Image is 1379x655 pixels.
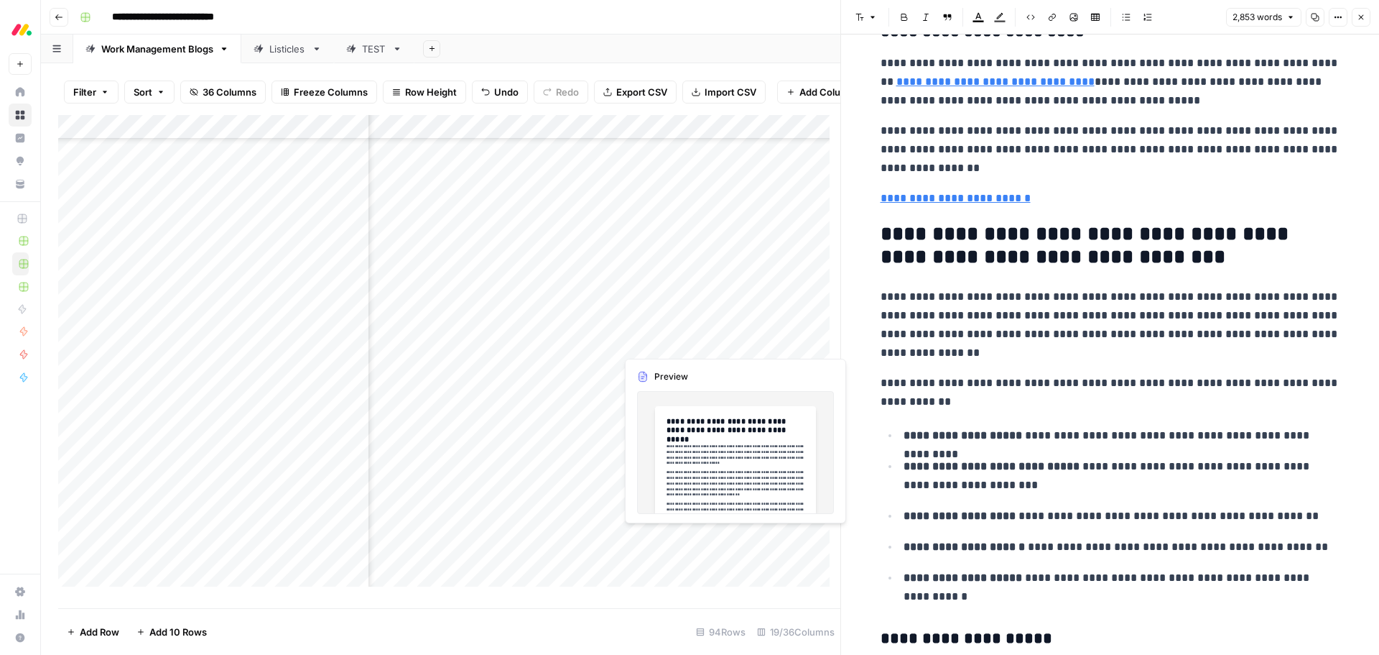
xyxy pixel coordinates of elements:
[101,42,213,56] div: Work Management Blogs
[271,81,377,104] button: Freeze Columns
[472,81,528,104] button: Undo
[203,85,256,99] span: 36 Columns
[58,620,128,643] button: Add Row
[334,35,414,63] a: TEST
[751,620,840,643] div: 19/36 Columns
[80,625,119,639] span: Add Row
[9,127,32,150] a: Insights
[128,620,215,643] button: Add 10 Rows
[64,81,119,104] button: Filter
[682,81,766,104] button: Import CSV
[9,12,32,47] button: Workspace: Monday.com
[594,81,677,104] button: Export CSV
[1226,8,1301,27] button: 2,853 words
[134,85,152,99] span: Sort
[269,42,306,56] div: Listicles
[9,17,34,42] img: Monday.com Logo
[9,580,32,603] a: Settings
[9,81,32,104] a: Home
[705,85,756,99] span: Import CSV
[777,81,864,104] button: Add Column
[690,620,751,643] div: 94 Rows
[9,150,32,173] a: Opportunities
[1232,11,1282,24] span: 2,853 words
[494,85,519,99] span: Undo
[73,85,96,99] span: Filter
[799,85,855,99] span: Add Column
[9,173,32,196] a: Your Data
[616,85,667,99] span: Export CSV
[556,85,579,99] span: Redo
[405,85,457,99] span: Row Height
[362,42,386,56] div: TEST
[9,603,32,626] a: Usage
[124,81,175,104] button: Sort
[180,81,266,104] button: 36 Columns
[241,35,334,63] a: Listicles
[9,104,32,127] a: Browse
[73,35,241,63] a: Work Management Blogs
[534,81,588,104] button: Redo
[9,626,32,649] button: Help + Support
[149,625,207,639] span: Add 10 Rows
[294,85,368,99] span: Freeze Columns
[383,81,466,104] button: Row Height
